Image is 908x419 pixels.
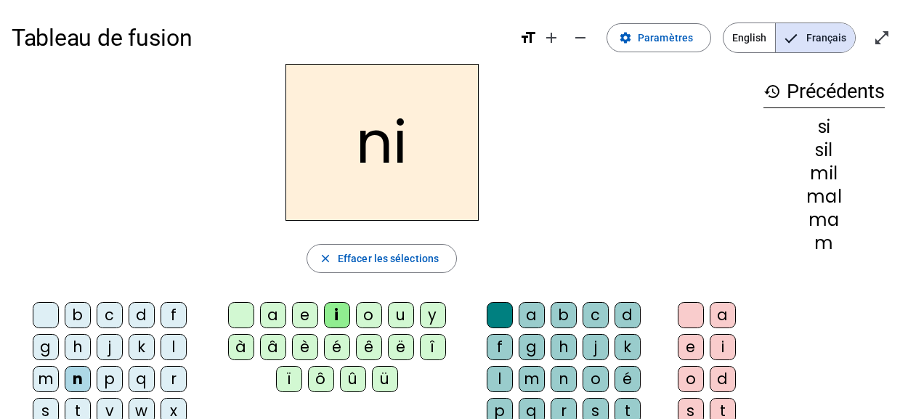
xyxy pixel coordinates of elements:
[161,366,187,392] div: r
[763,142,885,159] div: sil
[763,76,885,108] h3: Précédents
[161,302,187,328] div: f
[292,302,318,328] div: e
[97,334,123,360] div: j
[710,366,736,392] div: d
[388,334,414,360] div: ë
[723,23,775,52] span: English
[537,23,566,52] button: Augmenter la taille de la police
[607,23,711,52] button: Paramètres
[97,366,123,392] div: p
[97,302,123,328] div: c
[129,302,155,328] div: d
[678,334,704,360] div: e
[763,83,781,100] mat-icon: history
[615,334,641,360] div: k
[543,29,560,46] mat-icon: add
[776,23,855,52] span: Français
[420,302,446,328] div: y
[551,366,577,392] div: n
[615,366,641,392] div: é
[340,366,366,392] div: û
[583,334,609,360] div: j
[420,334,446,360] div: î
[260,302,286,328] div: a
[678,366,704,392] div: o
[372,366,398,392] div: ü
[228,334,254,360] div: à
[388,302,414,328] div: u
[619,31,632,44] mat-icon: settings
[33,366,59,392] div: m
[324,334,350,360] div: é
[763,235,885,252] div: m
[519,29,537,46] mat-icon: format_size
[519,366,545,392] div: m
[285,64,479,221] h2: ni
[161,334,187,360] div: l
[867,23,896,52] button: Entrer en plein écran
[583,366,609,392] div: o
[583,302,609,328] div: c
[276,366,302,392] div: ï
[307,244,457,273] button: Effacer les sélections
[551,334,577,360] div: h
[519,334,545,360] div: g
[763,118,885,136] div: si
[566,23,595,52] button: Diminuer la taille de la police
[763,188,885,206] div: mal
[65,334,91,360] div: h
[710,334,736,360] div: i
[12,15,508,61] h1: Tableau de fusion
[487,334,513,360] div: f
[638,29,693,46] span: Paramètres
[324,302,350,328] div: i
[356,334,382,360] div: ê
[356,302,382,328] div: o
[710,302,736,328] div: a
[723,23,856,53] mat-button-toggle-group: Language selection
[338,250,439,267] span: Effacer les sélections
[487,366,513,392] div: l
[260,334,286,360] div: â
[763,165,885,182] div: mil
[615,302,641,328] div: d
[551,302,577,328] div: b
[65,366,91,392] div: n
[519,302,545,328] div: a
[873,29,891,46] mat-icon: open_in_full
[292,334,318,360] div: è
[763,211,885,229] div: ma
[129,334,155,360] div: k
[572,29,589,46] mat-icon: remove
[308,366,334,392] div: ô
[33,334,59,360] div: g
[65,302,91,328] div: b
[319,252,332,265] mat-icon: close
[129,366,155,392] div: q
